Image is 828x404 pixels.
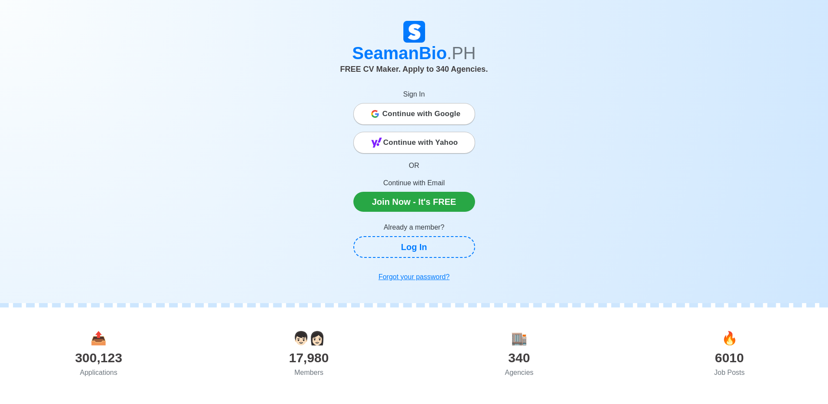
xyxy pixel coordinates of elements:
button: Continue with Yahoo [353,132,475,154]
p: OR [353,160,475,171]
a: Forgot your password? [353,268,475,286]
span: applications [90,331,106,345]
span: FREE CV Maker. Apply to 340 Agencies. [340,65,488,73]
h1: SeamanBio [173,43,655,63]
span: Continue with Yahoo [383,134,458,151]
span: agencies [511,331,527,345]
div: Members [204,367,414,378]
div: 17,980 [204,348,414,367]
p: Sign In [353,89,475,100]
a: Join Now - It's FREE [353,192,475,212]
p: Continue with Email [353,178,475,188]
span: .PH [447,43,476,63]
div: Agencies [414,367,625,378]
u: Forgot your password? [379,273,450,280]
span: users [293,331,325,345]
p: Already a member? [353,222,475,233]
span: Continue with Google [382,105,461,123]
button: Continue with Google [353,103,475,125]
div: 340 [414,348,625,367]
a: Log In [353,236,475,258]
img: Logo [403,21,425,43]
span: jobs [722,331,738,345]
